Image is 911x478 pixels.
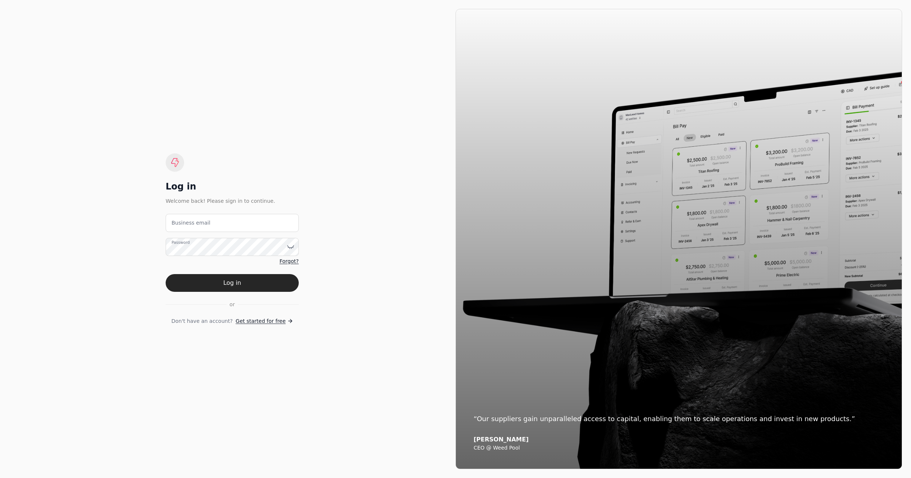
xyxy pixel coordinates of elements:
[230,301,235,308] span: or
[172,239,190,245] label: Password
[474,414,884,424] div: “Our suppliers gain unparalleled access to capital, enabling them to scale operations and invest ...
[166,274,299,292] button: Log in
[236,317,285,325] span: Get started for free
[171,317,233,325] span: Don't have an account?
[166,197,299,205] div: Welcome back! Please sign in to continue.
[280,257,299,265] a: Forgot?
[166,181,299,192] div: Log in
[474,436,884,443] div: [PERSON_NAME]
[236,317,293,325] a: Get started for free
[474,445,884,451] div: CEO @ Weed Pool
[172,219,210,227] label: Business email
